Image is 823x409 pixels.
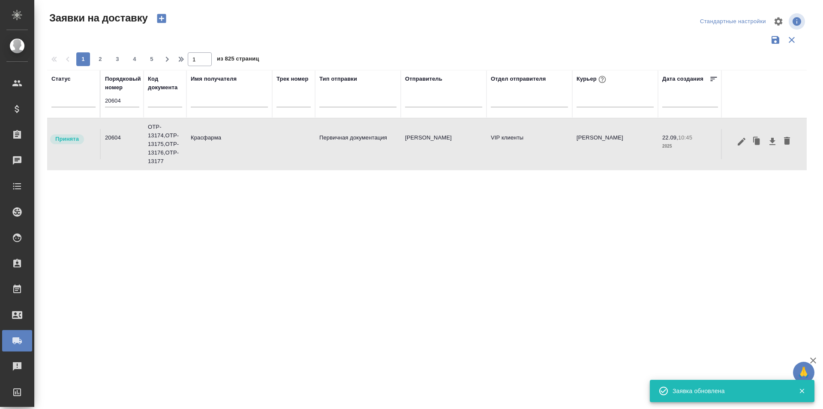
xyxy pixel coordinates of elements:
[151,11,172,26] button: Создать
[105,75,141,92] div: Порядковый номер
[186,129,272,159] td: Красфарма
[148,75,182,92] div: Код документа
[145,55,159,64] span: 5
[789,13,807,30] span: Посмотреть информацию
[217,54,259,66] span: из 825 страниц
[401,129,487,159] td: [PERSON_NAME]
[315,129,401,159] td: Первичная документация
[47,11,148,25] span: Заявки на доставку
[793,387,811,395] button: Закрыть
[734,133,749,150] button: Редактировать
[51,75,71,83] div: Статус
[55,135,79,143] p: Принята
[796,364,811,382] span: 🙏
[768,11,789,32] span: Настроить таблицу
[673,387,786,395] div: Заявка обновлена
[145,52,159,66] button: 5
[111,52,124,66] button: 3
[572,129,658,159] td: [PERSON_NAME]
[93,52,107,66] button: 2
[49,133,96,145] div: Курьер назначен
[698,15,768,28] div: split button
[749,133,765,150] button: Клонировать
[491,75,546,83] div: Отдел отправителя
[662,142,718,151] p: 2025
[597,74,608,85] button: При выборе курьера статус заявки автоматически поменяется на «Принята»
[784,32,800,48] button: Сбросить фильтры
[319,75,357,83] div: Тип отправки
[793,362,814,383] button: 🙏
[405,75,442,83] div: Отправитель
[191,75,237,83] div: Имя получателя
[767,32,784,48] button: Сохранить фильтры
[276,75,309,83] div: Трек номер
[128,52,141,66] button: 4
[487,129,572,159] td: VIP клиенты
[93,55,107,64] span: 2
[144,118,186,170] td: OTP-13174,OTP-13175,OTP-13176,OTP-13177
[111,55,124,64] span: 3
[678,134,692,141] p: 10:45
[765,133,780,150] button: Скачать
[577,74,608,85] div: Курьер
[128,55,141,64] span: 4
[662,75,703,83] div: Дата создания
[662,134,678,141] p: 22.09,
[101,129,144,159] td: 20604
